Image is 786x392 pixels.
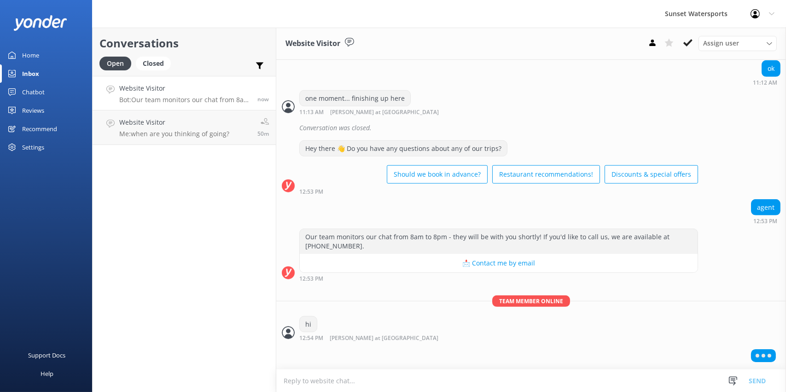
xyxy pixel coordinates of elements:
[119,117,229,127] h4: Website Visitor
[93,76,276,110] a: Website VisitorBot:Our team monitors our chat from 8am to 8pm - they will be with you shortly! If...
[299,110,324,115] strong: 11:13 AM
[330,110,439,115] span: [PERSON_NAME] at [GEOGRAPHIC_DATA]
[299,335,323,341] strong: 12:54 PM
[136,58,175,68] a: Closed
[751,218,780,224] div: 11:53am 13-Aug-2025 (UTC -05:00) America/Cancun
[299,120,780,136] div: Conversation was closed.
[492,165,600,184] button: Restaurant recommendations!
[282,120,780,136] div: 2025-08-13T15:25:35.488
[119,96,250,104] p: Bot: Our team monitors our chat from 8am to 8pm - they will be with you shortly! If you'd like to...
[299,276,323,282] strong: 12:53 PM
[257,130,269,138] span: 11:04am 13-Aug-2025 (UTC -05:00) America/Cancun
[22,64,39,83] div: Inbox
[41,364,53,383] div: Help
[299,189,323,195] strong: 12:53 PM
[299,275,698,282] div: 11:53am 13-Aug-2025 (UTC -05:00) America/Cancun
[300,91,410,106] div: one moment... finishing up here
[299,334,468,341] div: 11:54am 13-Aug-2025 (UTC -05:00) America/Cancun
[22,83,45,101] div: Chatbot
[300,254,698,272] button: 📩 Contact me by email
[300,141,507,156] div: Hey there 👋 Do you have any questions about any of our trips?
[605,165,698,184] button: Discounts & special offers
[703,38,739,48] span: Assign user
[285,38,340,50] h3: Website Visitor
[99,58,136,68] a: Open
[492,295,570,307] span: Team member online
[387,165,488,184] button: Should we book in advance?
[753,79,780,86] div: 10:12am 13-Aug-2025 (UTC -05:00) America/Cancun
[300,317,317,332] div: hi
[751,200,780,215] div: agent
[299,188,698,195] div: 11:53am 13-Aug-2025 (UTC -05:00) America/Cancun
[753,219,777,224] strong: 12:53 PM
[119,130,229,138] p: Me: when are you thinking of going?
[22,120,57,138] div: Recommend
[22,101,44,120] div: Reviews
[119,83,250,93] h4: Website Visitor
[300,229,698,254] div: Our team monitors our chat from 8am to 8pm - they will be with you shortly! If you'd like to call...
[699,36,777,51] div: Assign User
[330,335,438,341] span: [PERSON_NAME] at [GEOGRAPHIC_DATA]
[257,95,269,103] span: 11:53am 13-Aug-2025 (UTC -05:00) America/Cancun
[99,35,269,52] h2: Conversations
[22,138,44,156] div: Settings
[762,61,780,76] div: ok
[22,46,39,64] div: Home
[136,57,171,70] div: Closed
[99,57,131,70] div: Open
[299,109,469,115] div: 10:13am 13-Aug-2025 (UTC -05:00) America/Cancun
[14,15,67,30] img: yonder-white-logo.png
[753,80,777,86] strong: 11:12 AM
[29,346,66,364] div: Support Docs
[93,110,276,145] a: Website VisitorMe:when are you thinking of going?50m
